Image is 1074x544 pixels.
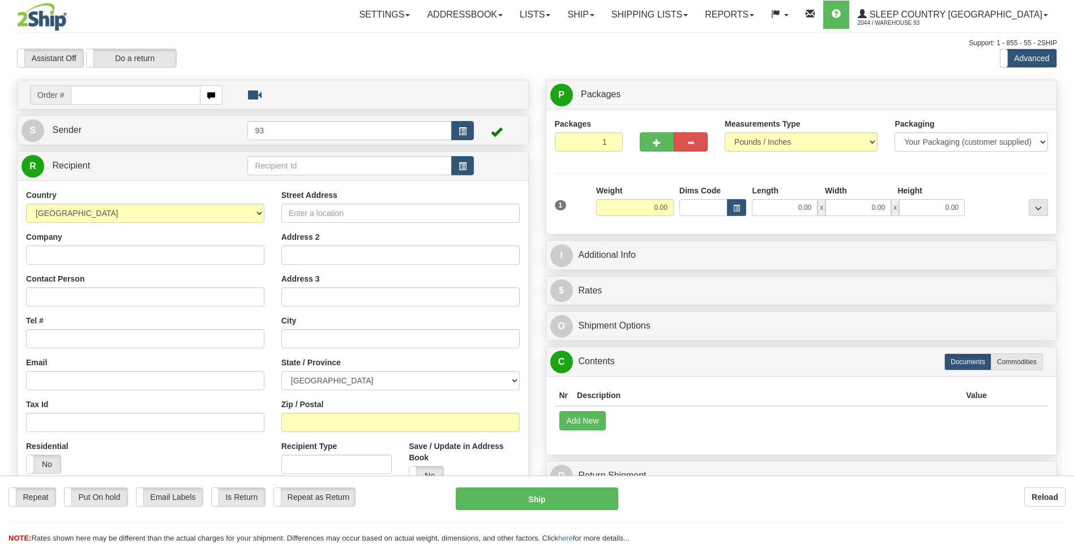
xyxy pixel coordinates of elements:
[26,357,47,368] label: Email
[281,204,520,223] input: Enter a location
[1029,199,1048,216] div: ...
[30,85,71,105] span: Order #
[550,464,1053,487] a: RReturn Shipment
[281,231,320,243] label: Address 2
[696,1,763,29] a: Reports
[22,155,44,178] span: R
[281,273,320,284] label: Address 3
[550,465,573,487] span: R
[281,357,341,368] label: State / Province
[26,441,69,452] label: Residential
[679,185,721,196] label: Dims Code
[456,487,618,510] button: Ship
[725,118,801,129] label: Measurements Type
[350,1,418,29] a: Settings
[27,455,61,473] label: No
[26,189,57,201] label: Country
[555,200,567,210] span: 1
[1032,493,1058,502] b: Reload
[550,244,1053,267] a: IAdditional Info
[818,199,825,216] span: x
[572,385,961,406] th: Description
[26,315,44,326] label: Tel #
[961,385,991,406] th: Value
[550,279,1053,303] a: $Rates
[26,399,48,410] label: Tax Id
[1024,487,1066,507] button: Reload
[603,1,696,29] a: Shipping lists
[752,185,778,196] label: Length
[22,154,222,178] a: R Recipient
[596,185,622,196] label: Weight
[22,119,44,142] span: S
[891,199,899,216] span: x
[550,83,1053,106] a: P Packages
[849,1,1056,29] a: Sleep Country [GEOGRAPHIC_DATA] 2044 / Warehouse 93
[511,1,559,29] a: Lists
[944,353,991,370] label: Documents
[1000,49,1056,67] label: Advanced
[136,488,203,506] label: Email Labels
[17,38,1057,48] div: Support: 1 - 855 - 55 - 2SHIP
[558,534,573,542] a: here
[897,185,922,196] label: Height
[281,189,337,201] label: Street Address
[281,441,337,452] label: Recipient Type
[555,118,592,129] label: Packages
[9,488,55,506] label: Repeat
[550,350,1053,373] a: CContents
[274,488,355,506] label: Repeat as Return
[550,84,573,106] span: P
[52,161,90,170] span: Recipient
[991,353,1043,370] label: Commodities
[281,315,296,326] label: City
[281,399,324,410] label: Zip / Postal
[409,467,443,485] label: No
[17,3,67,31] img: logo2044.jpg
[247,156,451,175] input: Recipient Id
[52,125,82,135] span: Sender
[559,411,606,430] button: Add New
[550,279,573,302] span: $
[87,49,176,67] label: Do a return
[550,351,573,373] span: C
[581,89,621,99] span: Packages
[65,488,127,506] label: Put On hold
[825,185,847,196] label: Width
[212,488,265,506] label: Is Return
[858,18,943,29] span: 2044 / Warehouse 93
[409,441,519,463] label: Save / Update in Address Book
[418,1,511,29] a: Addressbook
[867,10,1042,19] span: Sleep Country [GEOGRAPHIC_DATA]
[550,314,1053,338] a: OShipment Options
[555,385,573,406] th: Nr
[18,49,83,67] label: Assistant Off
[550,244,573,267] span: I
[8,534,31,542] span: NOTE:
[559,1,602,29] a: Ship
[26,231,62,243] label: Company
[247,121,451,140] input: Sender Id
[895,118,934,129] label: Packaging
[1048,214,1073,330] iframe: chat widget
[22,119,247,142] a: S Sender
[550,315,573,338] span: O
[26,273,84,284] label: Contact Person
